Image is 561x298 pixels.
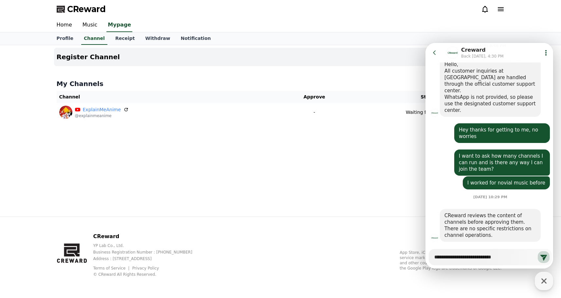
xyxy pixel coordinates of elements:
p: Address : [STREET_ADDRESS] [93,256,203,261]
iframe: Channel chat [425,43,553,269]
th: Status [354,91,505,103]
p: CReward [93,233,203,240]
p: Business Registration Number : [PHONE_NUMBER] [93,250,203,255]
a: Notification [176,32,216,45]
button: Register Channel [54,48,507,66]
a: Terms of Service [93,266,130,271]
h4: Register Channel [57,53,120,61]
p: - [278,109,351,116]
a: Profile [51,32,79,45]
p: © CReward All Rights Reserved. [93,272,203,277]
h4: My Channels [57,79,505,88]
th: Approve [275,91,354,103]
a: Channel [81,32,107,45]
p: App Store, iCloud, iCloud Drive, and iTunes Store are service marks of Apple Inc., registered in ... [400,250,505,271]
a: ExplainMeAnime [83,106,121,113]
span: CReward [67,4,106,14]
img: ExplainMeAnime [59,106,72,119]
a: Withdraw [140,32,175,45]
a: Home [51,18,77,32]
p: Waiting for approval [406,109,452,116]
a: Music [77,18,103,32]
p: YP Lab Co., Ltd. [93,243,203,248]
a: Receipt [110,32,140,45]
a: CReward [57,4,106,14]
p: @explainmeanime [75,113,129,118]
th: Channel [57,91,275,103]
a: Mypage [106,18,132,32]
a: Privacy Policy [132,266,159,271]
